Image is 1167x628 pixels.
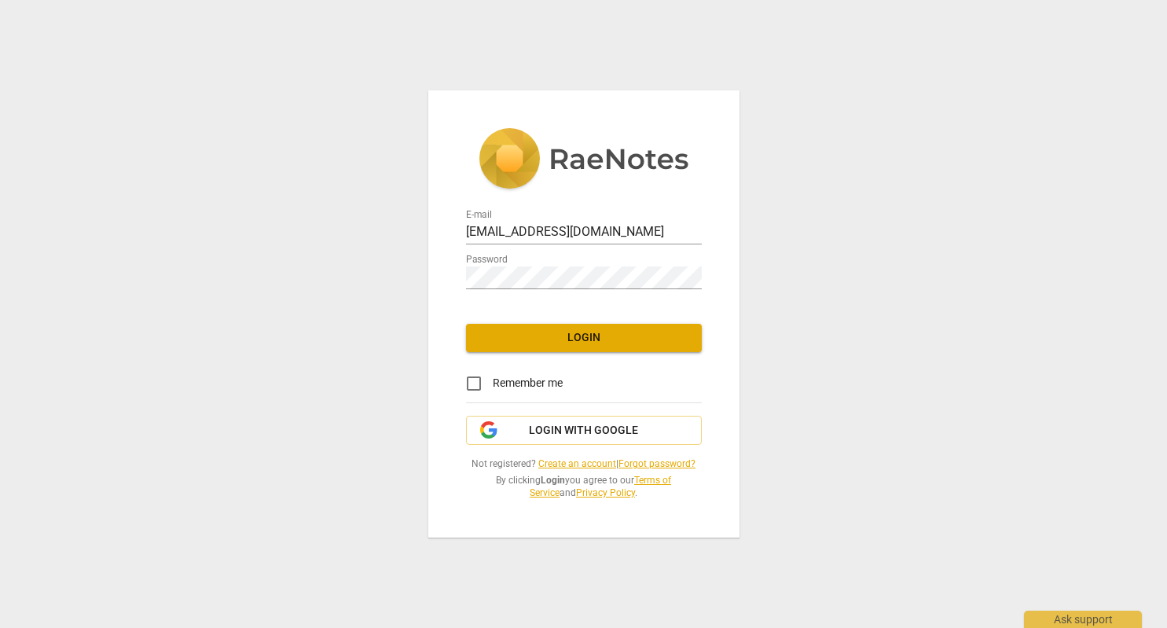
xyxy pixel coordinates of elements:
[493,375,563,391] span: Remember me
[466,255,508,264] label: Password
[576,487,635,498] a: Privacy Policy
[618,458,695,469] a: Forgot password?
[529,423,638,439] span: Login with Google
[479,330,689,346] span: Login
[479,128,689,193] img: 5ac2273c67554f335776073100b6d88f.svg
[1024,611,1142,628] div: Ask support
[538,458,616,469] a: Create an account
[541,475,565,486] b: Login
[466,457,702,471] span: Not registered? |
[466,474,702,500] span: By clicking you agree to our and .
[466,210,492,219] label: E-mail
[466,324,702,352] button: Login
[466,416,702,446] button: Login with Google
